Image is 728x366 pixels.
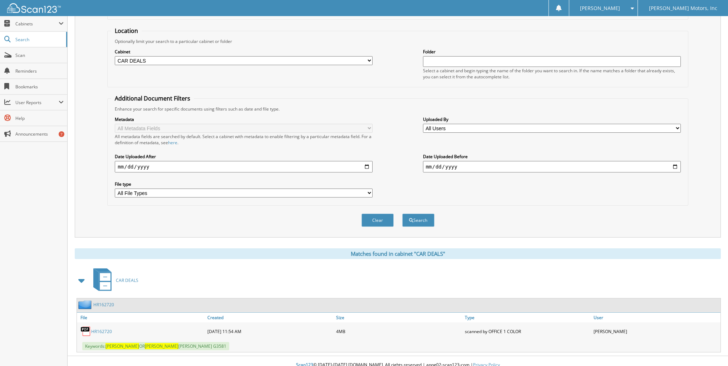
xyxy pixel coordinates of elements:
input: start [115,161,373,172]
label: Metadata [115,116,373,122]
a: Size [334,313,463,322]
label: Date Uploaded Before [423,153,681,160]
span: [PERSON_NAME] [580,6,620,10]
label: Uploaded By [423,116,681,122]
iframe: Chat Widget [692,332,728,366]
span: Bookmarks [15,84,64,90]
div: 4MB [334,324,463,338]
span: Cabinets [15,21,59,27]
div: Select a cabinet and begin typing the name of the folder you want to search in. If the name match... [423,68,681,80]
span: [PERSON_NAME] Motors, Inc [649,6,717,10]
span: Reminders [15,68,64,74]
label: Cabinet [115,49,373,55]
span: CAR DEALS [116,277,138,283]
button: Clear [361,214,394,227]
span: Keywords: OR [PERSON_NAME] G3581 [82,342,229,350]
a: File [77,313,206,322]
button: Search [402,214,434,227]
label: File type [115,181,373,187]
input: end [423,161,681,172]
div: [PERSON_NAME] [592,324,720,338]
legend: Additional Document Filters [111,94,194,102]
img: scan123-logo-white.svg [7,3,61,13]
div: Matches found in cabinet "CAR DEALS" [75,248,721,259]
div: All metadata fields are searched by default. Select a cabinet with metadata to enable filtering b... [115,133,373,146]
span: Announcements [15,131,64,137]
img: PDF.png [80,326,91,337]
div: Enhance your search for specific documents using filters such as date and file type. [111,106,684,112]
a: here [168,140,177,146]
a: Created [206,313,334,322]
span: User Reports [15,99,59,106]
img: folder2.png [78,300,93,309]
label: Folder [423,49,681,55]
span: Search [15,36,63,43]
a: CAR DEALS [89,266,138,294]
a: Type [463,313,592,322]
label: Date Uploaded After [115,153,373,160]
div: Optionally limit your search to a particular cabinet or folder [111,38,684,44]
span: [PERSON_NAME] [145,343,178,349]
div: [DATE] 11:54 AM [206,324,334,338]
span: Help [15,115,64,121]
div: 7 [59,131,64,137]
a: HR162720 [93,302,114,308]
a: User [592,313,720,322]
legend: Location [111,27,142,35]
span: Scan [15,52,64,58]
a: HR162720 [91,328,112,335]
span: [PERSON_NAME] [105,343,139,349]
div: scanned by OFFICE 1 COLOR [463,324,592,338]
